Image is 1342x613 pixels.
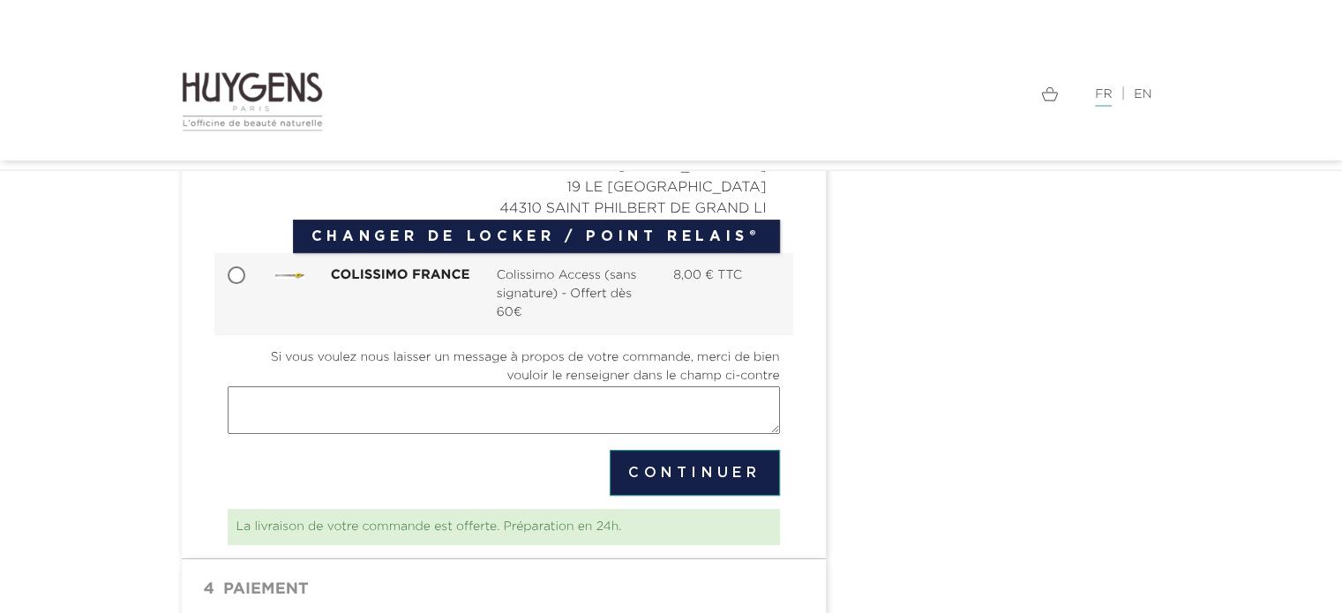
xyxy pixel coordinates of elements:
span: Colissimo Access (sans signature) - Offert dès 60€ [497,266,647,322]
span: COLISSIMO FRANCE [331,268,470,283]
img: Huygens logo [182,71,324,132]
button: Continuer [610,450,780,496]
span: 4 [195,572,223,608]
label: Si vous voulez nous laisser un message à propos de votre commande, merci de bien vouloir le rense... [228,348,780,385]
span: 8,00 € TTC [673,269,742,281]
button: Changer de Locker / Point Relais® [293,220,780,253]
div: 44310 SAINT PHILBERT DE GRAND LI [228,198,780,220]
div: 19 LE [GEOGRAPHIC_DATA] [228,177,780,198]
span: La livraison de votre commande est offerte. Préparation en 24h. [236,520,622,533]
img: COLISSIMO FRANCE [275,273,304,279]
div: | [685,84,1161,105]
h1: Paiement [195,572,813,608]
